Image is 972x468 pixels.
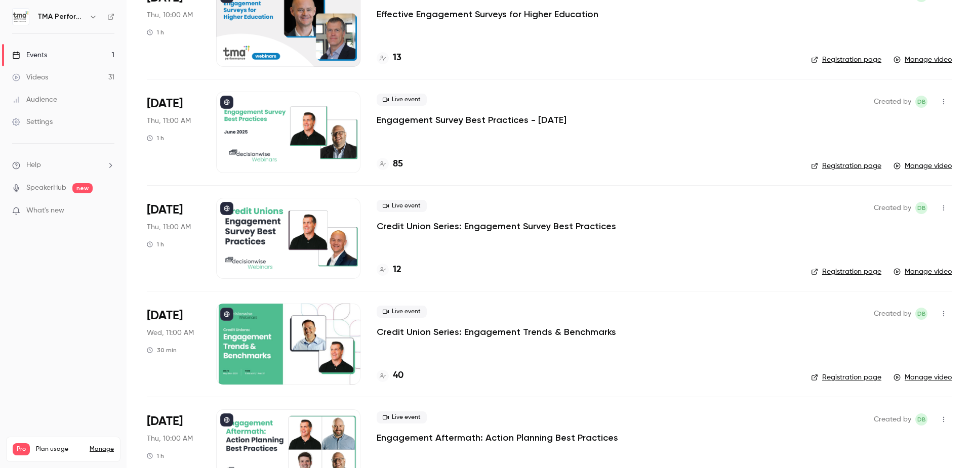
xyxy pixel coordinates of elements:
[377,8,598,20] a: Effective Engagement Surveys for Higher Education
[894,372,952,382] a: Manage video
[36,445,84,453] span: Plan usage
[894,55,952,65] a: Manage video
[377,411,427,423] span: Live event
[393,51,401,65] h4: 13
[377,326,616,338] a: Credit Union Series: Engagement Trends & Benchmarks
[147,452,164,460] div: 1 h
[72,183,93,193] span: new
[915,308,927,320] span: Devin Black
[26,160,41,171] span: Help
[26,205,64,216] span: What's new
[393,369,403,382] h4: 40
[393,157,403,171] h4: 85
[147,202,183,218] span: [DATE]
[26,183,66,193] a: SpeakerHub
[37,12,85,22] h6: TMA Performance (formerly DecisionWise)
[147,413,183,430] span: [DATE]
[147,134,164,142] div: 1 h
[147,328,194,338] span: Wed, 11:00 AM
[377,263,401,277] a: 12
[917,202,926,214] span: DB
[915,202,927,214] span: Devin Black
[377,369,403,382] a: 40
[917,96,926,108] span: DB
[147,346,177,354] div: 30 min
[393,263,401,277] h4: 12
[811,55,881,65] a: Registration page
[377,157,403,171] a: 85
[894,161,952,171] a: Manage video
[90,445,114,453] a: Manage
[894,267,952,277] a: Manage video
[377,114,566,126] a: Engagement Survey Best Practices - [DATE]
[147,434,193,444] span: Thu, 10:00 AM
[102,206,114,216] iframe: Noticeable Trigger
[147,308,183,324] span: [DATE]
[12,160,114,171] li: help-dropdown-opener
[147,92,200,173] div: Jun 26 Thu, 11:00 AM (America/Denver)
[874,413,911,426] span: Created by
[377,200,427,212] span: Live event
[147,222,191,232] span: Thu, 11:00 AM
[13,455,32,464] p: Videos
[12,50,47,60] div: Events
[147,10,193,20] span: Thu, 10:00 AM
[147,240,164,248] div: 1 h
[377,220,616,232] a: Credit Union Series: Engagement Survey Best Practices
[147,96,183,112] span: [DATE]
[95,457,100,463] span: 31
[147,198,200,279] div: May 29 Thu, 11:00 AM (America/Denver)
[95,455,114,464] p: / 150
[147,116,191,126] span: Thu, 11:00 AM
[874,202,911,214] span: Created by
[377,306,427,318] span: Live event
[915,413,927,426] span: Devin Black
[12,117,53,127] div: Settings
[811,372,881,382] a: Registration page
[811,161,881,171] a: Registration page
[13,9,29,25] img: TMA Performance (formerly DecisionWise)
[917,308,926,320] span: DB
[13,443,30,455] span: Pro
[12,72,48,82] div: Videos
[147,304,200,385] div: May 14 Wed, 11:00 AM (America/Denver)
[377,432,618,444] a: Engagement Aftermath: Action Planning Best Practices
[811,267,881,277] a: Registration page
[915,96,927,108] span: Devin Black
[874,308,911,320] span: Created by
[874,96,911,108] span: Created by
[917,413,926,426] span: DB
[377,51,401,65] a: 13
[147,28,164,36] div: 1 h
[12,95,57,105] div: Audience
[377,94,427,106] span: Live event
